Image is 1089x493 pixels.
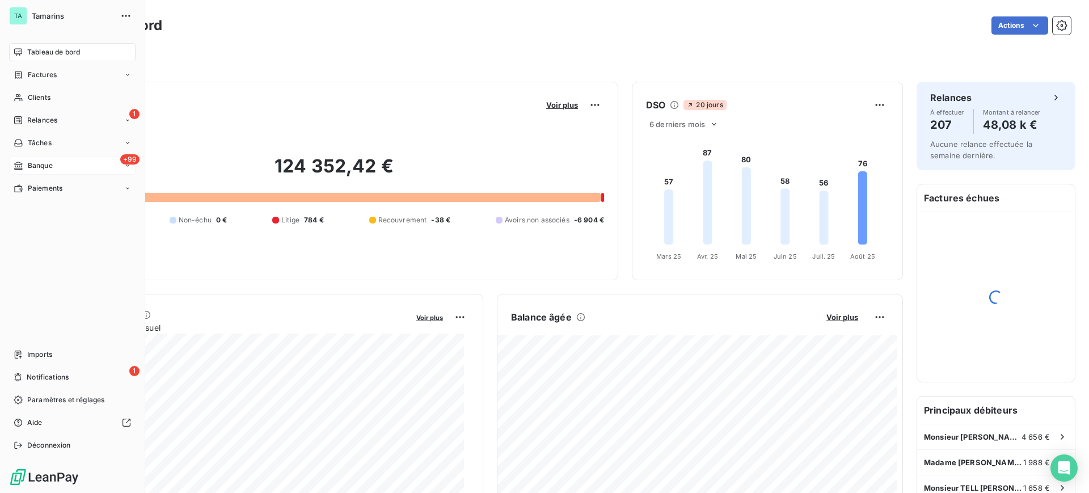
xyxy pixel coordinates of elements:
[930,91,972,104] h6: Relances
[28,92,50,103] span: Clients
[9,134,136,152] a: Tâches
[546,100,578,109] span: Voir plus
[917,184,1075,212] h6: Factures échues
[930,116,964,134] h4: 207
[179,215,212,225] span: Non-échu
[850,252,875,260] tspan: Août 25
[27,47,80,57] span: Tableau de bord
[917,397,1075,424] h6: Principaux débiteurs
[736,252,757,260] tspan: Mai 25
[826,313,858,322] span: Voir plus
[64,155,604,189] h2: 124 352,42 €
[28,161,53,171] span: Banque
[27,115,57,125] span: Relances
[656,252,681,260] tspan: Mars 25
[9,7,27,25] div: TA
[1022,432,1050,441] span: 4 656 €
[9,345,136,364] a: Imports
[1023,458,1050,467] span: 1 988 €
[924,483,1023,492] span: Monsieur TELL [PERSON_NAME]
[9,414,136,432] a: Aide
[27,372,69,382] span: Notifications
[505,215,569,225] span: Avoirs non associés
[27,395,104,405] span: Paramètres et réglages
[416,314,443,322] span: Voir plus
[812,252,835,260] tspan: Juil. 25
[574,215,604,225] span: -6 904 €
[543,100,581,110] button: Voir plus
[983,109,1041,116] span: Montant à relancer
[823,312,862,322] button: Voir plus
[1023,483,1050,492] span: 1 658 €
[9,391,136,409] a: Paramètres et réglages
[9,111,136,129] a: 1Relances
[304,215,324,225] span: 784 €
[27,440,71,450] span: Déconnexion
[9,43,136,61] a: Tableau de bord
[9,89,136,107] a: Clients
[683,100,726,110] span: 20 jours
[774,252,797,260] tspan: Juin 25
[649,120,705,129] span: 6 derniers mois
[28,70,57,80] span: Factures
[120,154,140,165] span: +99
[413,312,446,322] button: Voir plus
[64,322,408,334] span: Chiffre d'affaires mensuel
[930,140,1032,160] span: Aucune relance effectuée la semaine dernière.
[924,458,1023,467] span: Madame [PERSON_NAME] [PERSON_NAME]
[1050,454,1078,482] div: Open Intercom Messenger
[28,183,62,193] span: Paiements
[983,116,1041,134] h4: 48,08 k €
[129,109,140,119] span: 1
[9,179,136,197] a: Paiements
[431,215,450,225] span: -38 €
[991,16,1048,35] button: Actions
[32,11,113,20] span: Tamarins
[697,252,718,260] tspan: Avr. 25
[924,432,1022,441] span: Monsieur [PERSON_NAME] [PERSON_NAME]
[129,366,140,376] span: 1
[9,66,136,84] a: Factures
[9,468,79,486] img: Logo LeanPay
[646,98,665,112] h6: DSO
[28,138,52,148] span: Tâches
[9,157,136,175] a: +99Banque
[511,310,572,324] h6: Balance âgée
[378,215,427,225] span: Recouvrement
[27,418,43,428] span: Aide
[216,215,227,225] span: 0 €
[930,109,964,116] span: À effectuer
[281,215,299,225] span: Litige
[27,349,52,360] span: Imports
